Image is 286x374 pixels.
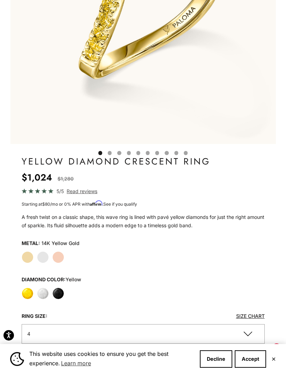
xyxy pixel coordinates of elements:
[235,350,266,368] button: Accept
[22,187,265,195] a: 5/5 Read reviews
[66,276,81,282] variant-option-value: yellow
[90,201,102,206] span: Affirm
[60,358,92,368] a: Learn more
[236,313,265,319] a: Size Chart
[22,170,52,184] sale-price: $1,024
[29,350,194,368] span: This website uses cookies to ensure you get the best experience.
[27,331,30,337] span: 4
[67,187,97,195] span: Read reviews
[22,274,81,285] legend: Diamond Color:
[22,311,47,321] legend: Ring size:
[103,201,137,207] a: See if you qualify - Learn more about Affirm Financing (opens in modal)
[22,201,137,207] span: Starting at /mo or 0% APR with .
[42,238,80,249] variant-option-value: 14K Yellow Gold
[22,324,265,343] button: 4
[42,201,50,207] span: $80
[200,350,232,368] button: Decline
[22,238,40,249] legend: Metal:
[22,155,265,168] h1: Yellow Diamond Crescent Ring
[57,187,64,195] span: 5/5
[10,352,24,366] img: Cookie banner
[58,175,74,183] compare-at-price: $1,280
[271,357,276,361] button: Close
[22,213,265,230] p: A fresh twist on a classic shape, this wave ring is lined with pavé yellow diamonds for just the ...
